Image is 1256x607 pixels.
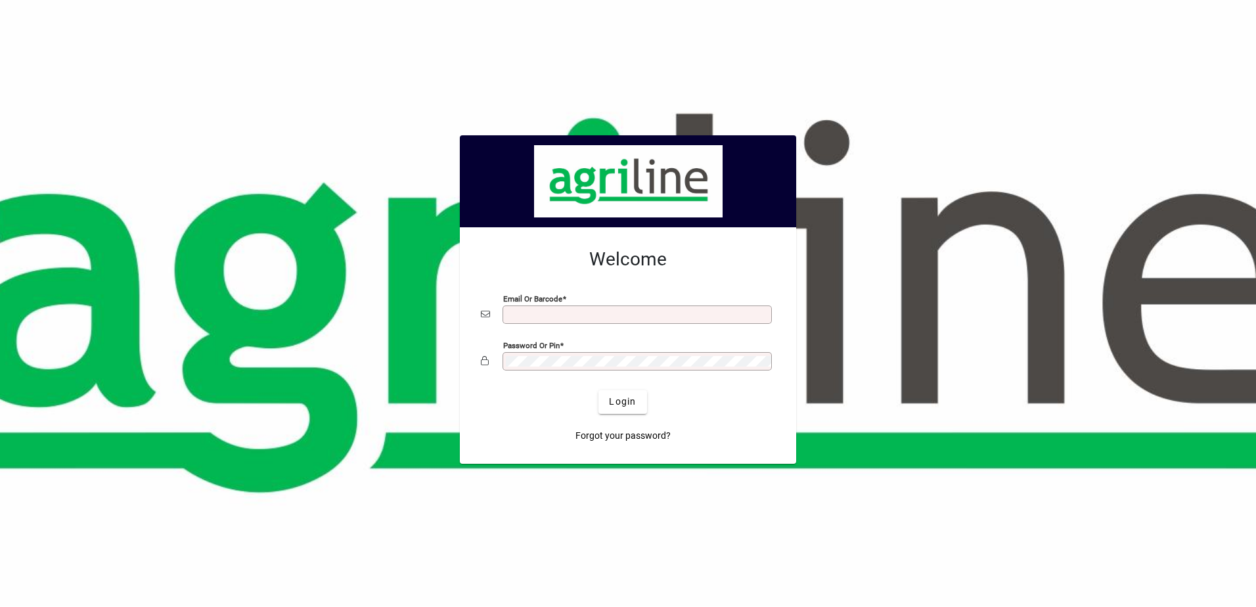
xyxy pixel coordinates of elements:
[570,424,676,448] a: Forgot your password?
[481,248,775,271] h2: Welcome
[598,390,646,414] button: Login
[609,395,636,409] span: Login
[575,429,671,443] span: Forgot your password?
[503,340,560,349] mat-label: Password or Pin
[503,294,562,303] mat-label: Email or Barcode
